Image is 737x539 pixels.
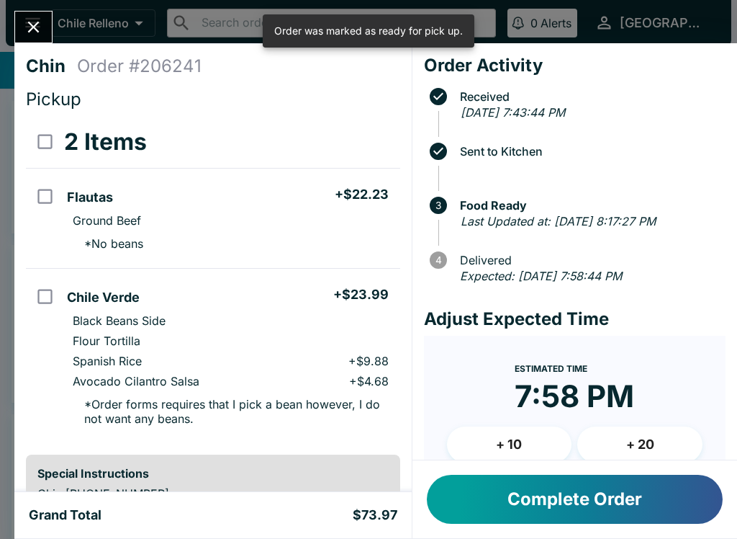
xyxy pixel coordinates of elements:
span: Pickup [26,89,81,110]
h4: Chin [26,55,77,77]
p: Ground Beef [73,213,141,228]
span: Sent to Kitchen [453,145,725,158]
p: * No beans [73,236,143,251]
span: Estimated Time [515,363,587,374]
button: Complete Order [427,475,723,524]
em: Last Updated at: [DATE] 8:17:27 PM [461,214,656,228]
h5: Grand Total [29,507,101,524]
h4: Adjust Expected Time [424,308,725,330]
table: orders table [26,116,400,443]
button: + 20 [577,427,702,463]
em: [DATE] 7:43:44 PM [461,105,565,120]
h5: Flautas [67,189,113,206]
h5: $73.97 [353,507,397,524]
h5: + $23.99 [333,286,389,303]
h4: Order Activity [424,55,725,76]
em: Expected: [DATE] 7:58:44 PM [460,269,622,283]
p: + $9.88 [348,354,389,368]
p: + $4.68 [349,374,389,388]
p: Black Beans Side [73,313,166,328]
p: Flour Tortilla [73,334,140,348]
text: 3 [435,200,441,211]
h5: Chile Verde [67,289,140,306]
span: Food Ready [453,199,725,212]
p: Avocado Cilantro Salsa [73,374,199,388]
div: Order was marked as ready for pick up. [274,19,463,43]
h6: Special Instructions [37,466,389,481]
button: Close [15,12,52,43]
button: + 10 [447,427,572,463]
p: Spanish Rice [73,354,142,368]
h3: 2 Items [64,128,147,156]
h5: + $22.23 [335,186,389,203]
text: 4 [435,254,441,266]
span: Delivered [453,254,725,267]
p: * Order forms requires that I pick a bean however, I do not want any beans. [73,397,388,426]
time: 7:58 PM [515,378,634,415]
span: Received [453,90,725,103]
h4: Order # 206241 [77,55,202,77]
p: Chin [PHONE_NUMBER] [37,486,389,501]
